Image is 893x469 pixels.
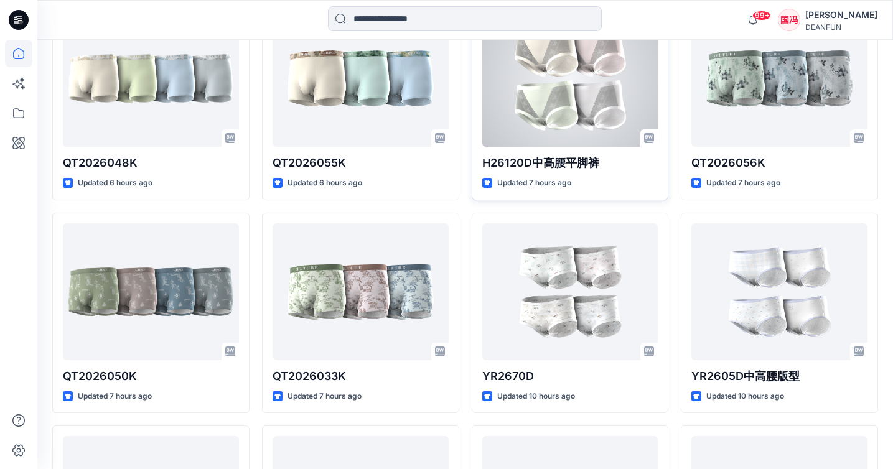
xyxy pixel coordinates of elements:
a: YR2670D [482,223,658,360]
a: QT2026033K [273,223,449,360]
p: YR2605D中高腰版型 [691,368,867,385]
div: 国冯 [778,9,800,31]
p: Updated 6 hours ago [288,177,362,190]
p: H26120D中高腰平脚裤 [482,154,658,172]
p: YR2670D [482,368,658,385]
p: Updated 7 hours ago [706,177,780,190]
p: Updated 10 hours ago [706,390,784,403]
p: QT2026033K [273,368,449,385]
div: DEANFUN [805,22,877,32]
p: QT2026048K [63,154,239,172]
p: QT2026056K [691,154,867,172]
a: QT2026056K [691,10,867,147]
p: QT2026055K [273,154,449,172]
p: Updated 6 hours ago [78,177,152,190]
p: Updated 7 hours ago [78,390,152,403]
a: QT2026055K [273,10,449,147]
a: QT2026048K [63,10,239,147]
span: 99+ [752,11,771,21]
div: [PERSON_NAME] [805,7,877,22]
p: QT2026050K [63,368,239,385]
p: Updated 10 hours ago [497,390,575,403]
a: H26120D中高腰平脚裤 [482,10,658,147]
p: Updated 7 hours ago [288,390,362,403]
p: Updated 7 hours ago [497,177,571,190]
a: YR2605D中高腰版型 [691,223,867,360]
a: QT2026050K [63,223,239,360]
